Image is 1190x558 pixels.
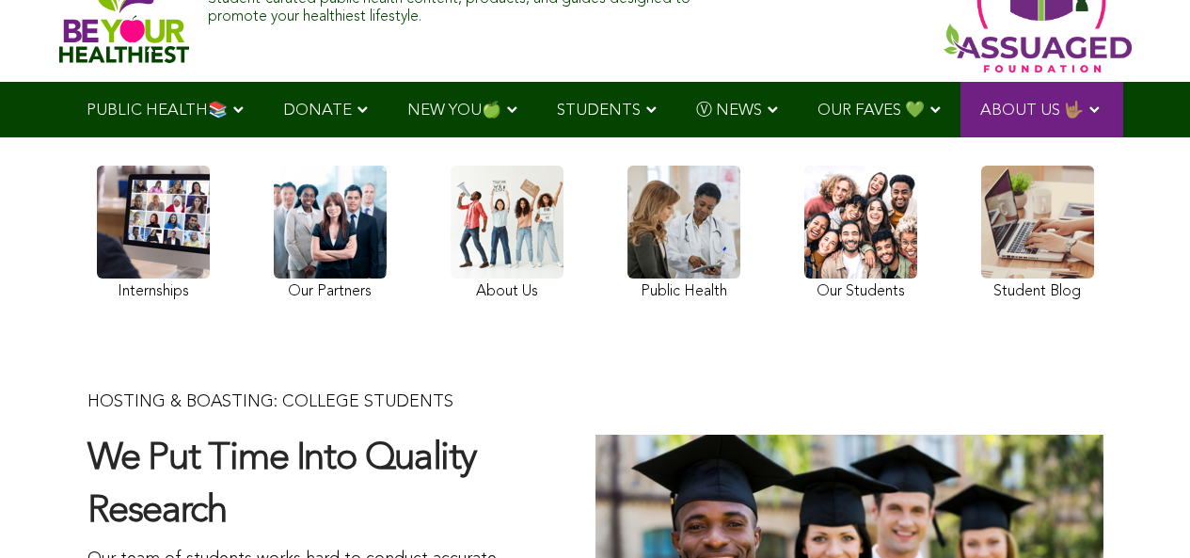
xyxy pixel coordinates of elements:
div: Navigation Menu [59,82,1132,137]
span: NEW YOU🍏 [407,103,501,119]
span: Ⓥ NEWS [696,103,762,119]
input: SUBSCRIBE [532,74,658,110]
strong: We Put Time Into Quality Research [87,440,477,531]
span: PUBLIC HEALTH📚 [87,103,228,119]
p: HOSTING & BOASTING: COLLEGE STUDENTS [87,391,558,414]
iframe: Chat Widget [1096,468,1190,558]
span: DONATE [283,103,352,119]
span: ABOUT US 🤟🏽 [980,103,1084,119]
span: OUR FAVES 💚 [817,103,925,119]
span: STUDENTS [557,103,641,119]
